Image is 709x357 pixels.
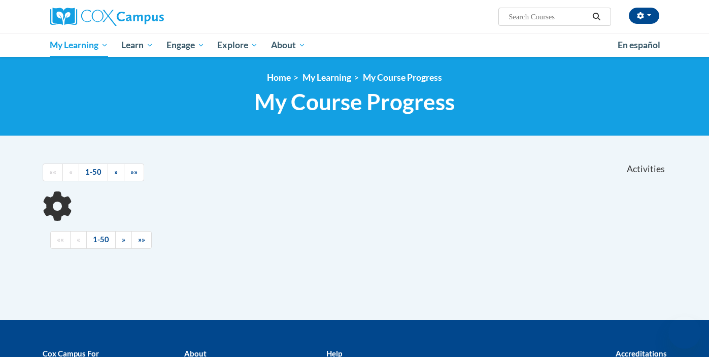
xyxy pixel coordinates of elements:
[131,231,152,249] a: End
[50,8,164,26] img: Cox Campus
[50,39,108,51] span: My Learning
[589,11,604,23] button: Search
[124,164,144,181] a: End
[50,231,71,249] a: Begining
[122,235,125,244] span: »
[130,168,138,176] span: »»
[668,316,701,349] iframe: Button to launch messaging window
[108,164,124,181] a: Next
[508,11,589,23] input: Search Courses
[79,164,108,181] a: 1-50
[35,34,674,57] div: Main menu
[160,34,211,57] a: Engage
[363,72,442,83] a: My Course Progress
[267,72,291,83] a: Home
[49,168,56,176] span: ««
[86,231,116,249] a: 1-50
[138,235,145,244] span: »»
[264,34,312,57] a: About
[114,168,118,176] span: »
[121,39,153,51] span: Learn
[627,164,665,175] span: Activities
[166,39,205,51] span: Engage
[302,72,351,83] a: My Learning
[69,168,73,176] span: «
[611,35,667,56] a: En español
[43,164,63,181] a: Begining
[77,235,80,244] span: «
[70,231,87,249] a: Previous
[271,39,306,51] span: About
[254,88,455,115] span: My Course Progress
[211,34,264,57] a: Explore
[115,34,160,57] a: Learn
[629,8,659,24] button: Account Settings
[217,39,258,51] span: Explore
[44,34,115,57] a: My Learning
[62,164,79,181] a: Previous
[50,8,243,26] a: Cox Campus
[618,40,660,50] span: En español
[115,231,132,249] a: Next
[57,235,64,244] span: ««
